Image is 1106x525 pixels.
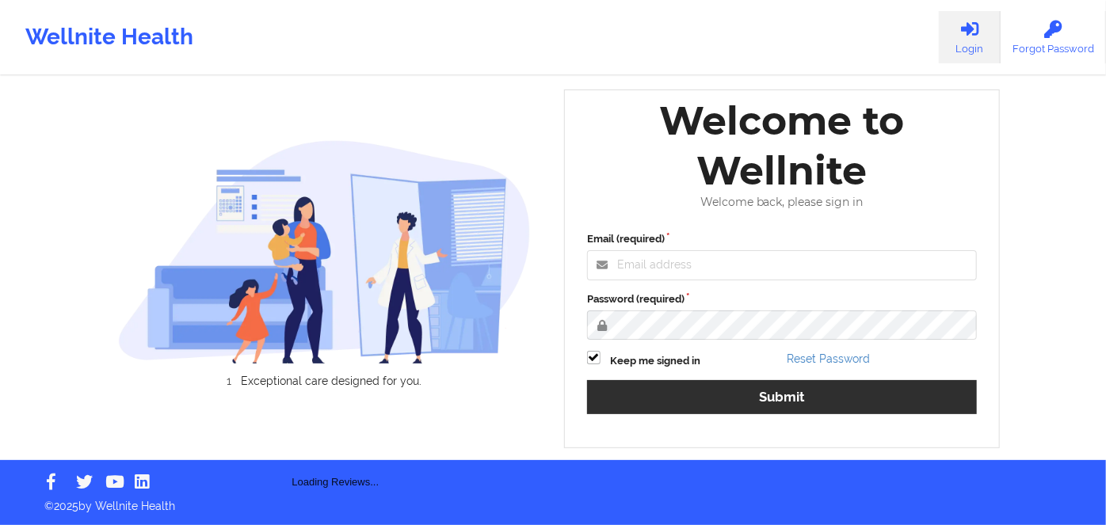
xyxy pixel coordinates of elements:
[118,414,554,490] div: Loading Reviews...
[576,196,988,209] div: Welcome back, please sign in
[587,231,977,247] label: Email (required)
[132,375,531,387] li: Exceptional care designed for you.
[118,139,532,363] img: wellnite-auth-hero_200.c722682e.png
[576,96,988,196] div: Welcome to Wellnite
[587,380,977,414] button: Submit
[33,487,1073,514] p: © 2025 by Wellnite Health
[610,353,700,369] label: Keep me signed in
[788,352,871,365] a: Reset Password
[1001,11,1106,63] a: Forgot Password
[587,250,977,280] input: Email address
[587,291,977,307] label: Password (required)
[939,11,1001,63] a: Login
